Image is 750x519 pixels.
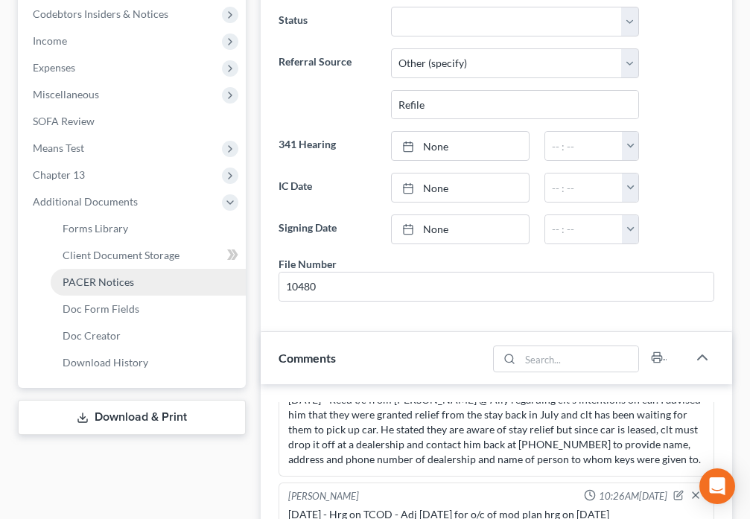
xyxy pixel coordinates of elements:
[51,322,246,349] a: Doc Creator
[33,7,168,20] span: Codebtors Insiders & Notices
[288,392,705,467] div: [DATE] - Recd t/c from [PERSON_NAME] @ Ally regarding clt's intentions on car. I advised him that...
[271,131,384,161] label: 341 Hearing
[699,468,735,504] div: Open Intercom Messenger
[271,173,384,203] label: IC Date
[51,242,246,269] a: Client Document Storage
[63,302,139,315] span: Doc Form Fields
[21,108,246,135] a: SOFA Review
[51,349,246,376] a: Download History
[51,296,246,322] a: Doc Form Fields
[545,132,623,160] input: -- : --
[63,329,121,342] span: Doc Creator
[63,222,128,235] span: Forms Library
[33,34,67,47] span: Income
[392,173,529,202] a: None
[33,115,95,127] span: SOFA Review
[545,173,623,202] input: -- : --
[545,215,623,243] input: -- : --
[51,215,246,242] a: Forms Library
[271,214,384,244] label: Signing Date
[279,273,714,301] input: --
[599,489,667,503] span: 10:26AM[DATE]
[520,346,638,372] input: Search...
[33,195,138,208] span: Additional Documents
[279,256,337,272] div: File Number
[279,351,336,365] span: Comments
[392,132,529,160] a: None
[63,276,134,288] span: PACER Notices
[271,48,384,120] label: Referral Source
[63,356,148,369] span: Download History
[392,91,638,119] input: Other Referral Source
[271,7,384,36] label: Status
[392,215,529,243] a: None
[33,88,99,101] span: Miscellaneous
[288,489,359,504] div: [PERSON_NAME]
[33,61,75,74] span: Expenses
[51,269,246,296] a: PACER Notices
[18,400,246,435] a: Download & Print
[63,249,179,261] span: Client Document Storage
[33,141,84,154] span: Means Test
[33,168,85,181] span: Chapter 13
